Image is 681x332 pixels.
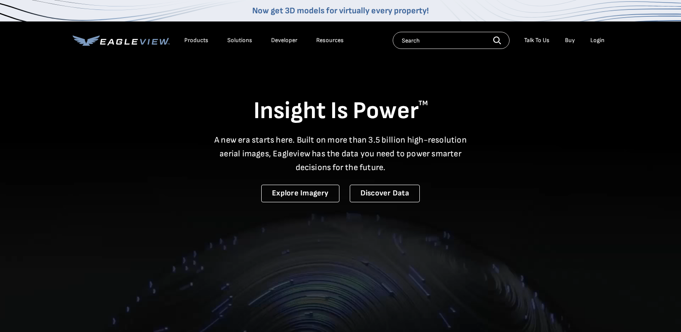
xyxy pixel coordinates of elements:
[316,37,344,44] div: Resources
[565,37,575,44] a: Buy
[393,32,510,49] input: Search
[271,37,297,44] a: Developer
[261,185,339,202] a: Explore Imagery
[184,37,208,44] div: Products
[252,6,429,16] a: Now get 3D models for virtually every property!
[590,37,605,44] div: Login
[209,133,472,174] p: A new era starts here. Built on more than 3.5 billion high-resolution aerial images, Eagleview ha...
[524,37,550,44] div: Talk To Us
[418,99,428,107] sup: TM
[227,37,252,44] div: Solutions
[350,185,420,202] a: Discover Data
[73,96,609,126] h1: Insight Is Power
